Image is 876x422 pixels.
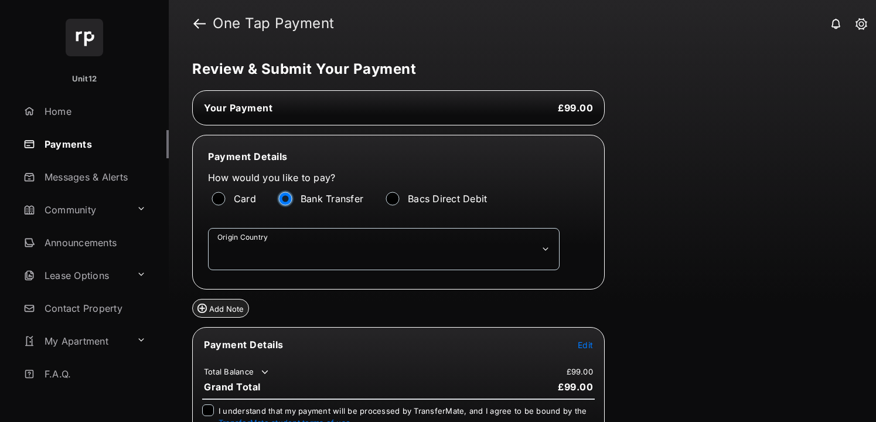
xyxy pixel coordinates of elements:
[19,163,169,191] a: Messages & Alerts
[19,294,169,322] a: Contact Property
[234,193,256,205] label: Card
[19,327,132,355] a: My Apartment
[213,16,335,30] strong: One Tap Payment
[19,393,151,421] a: Important Links
[19,97,169,125] a: Home
[192,299,249,318] button: Add Note
[558,381,593,393] span: £99.00
[204,102,272,114] span: Your Payment
[66,19,103,56] img: svg+xml;base64,PHN2ZyB4bWxucz0iaHR0cDovL3d3dy53My5vcmcvMjAwMC9zdmciIHdpZHRoPSI2NCIgaGVpZ2h0PSI2NC...
[19,196,132,224] a: Community
[19,360,169,388] a: F.A.Q.
[19,130,169,158] a: Payments
[204,381,261,393] span: Grand Total
[204,339,284,350] span: Payment Details
[208,172,560,183] label: How would you like to pay?
[408,193,487,205] label: Bacs Direct Debit
[558,102,593,114] span: £99.00
[192,62,843,76] h5: Review & Submit Your Payment
[208,151,288,162] span: Payment Details
[72,73,97,85] p: Unit12
[301,193,363,205] label: Bank Transfer
[566,366,594,377] td: £99.00
[19,229,169,257] a: Announcements
[203,366,271,378] td: Total Balance
[19,261,132,290] a: Lease Options
[578,339,593,350] button: Edit
[578,340,593,350] span: Edit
